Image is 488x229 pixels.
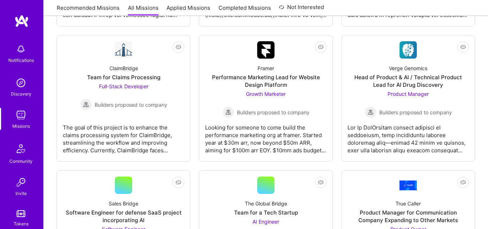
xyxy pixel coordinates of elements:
div: Sales Bridge [109,200,138,207]
div: Product Manager for Communication Company Expanding to Other Markets [347,209,469,224]
img: teamwork [14,108,28,122]
i: icon EyeClosed [460,179,466,185]
span: Builders proposed to company [379,109,452,116]
div: The Global Bridge [245,200,287,207]
img: Company Logo [400,41,417,59]
div: Team for a Tech Startup [234,209,298,216]
div: Software Engineer for defense SaaS project incorporating AI [63,209,184,224]
img: Builders proposed to company [223,106,234,118]
div: Performance Marketing Lead for Website Design Platform [205,73,327,89]
img: Company Logo [257,41,275,59]
div: Framer [258,64,274,72]
img: Company Logo [115,41,132,59]
span: AI Engineer [252,219,279,225]
div: Tokens [14,220,29,228]
span: Builders proposed to company [95,101,167,109]
div: Community [9,157,33,165]
i: icon EyeClosed [460,44,466,50]
div: Discovery [11,90,31,98]
a: All Missions [128,4,159,16]
img: tokens [17,210,25,217]
span: Product Manager [388,91,429,97]
div: Looking for someone to come build the performance marketing org at framer. Started year at $30m a... [205,118,327,154]
div: True Caller [396,200,421,207]
i: icon EyeClosed [176,179,181,185]
div: Head of Product & AI / Technical Product Lead for AI Drug Discovery [347,73,469,89]
span: Builders proposed to company [237,109,310,116]
div: Verge Genomics [389,64,427,72]
a: Recommended Missions [57,4,120,16]
a: Company LogoVerge GenomicsHead of Product & AI / Technical Product Lead for AI Drug DiscoveryProd... [347,41,469,156]
img: logo [14,14,29,27]
i: icon EyeClosed [176,44,181,50]
div: Lor Ip DolOrsitam consect adipisci el seddoeiusm, temp incididuntu laboree doloremag aliq—enimad ... [347,118,469,154]
img: bell [14,42,28,56]
div: Missions [12,122,30,130]
img: Community [12,140,30,157]
a: Completed Missions [219,4,271,16]
a: Not Interested [279,3,324,16]
div: Notifications [8,56,34,64]
img: Builders proposed to company [365,106,376,118]
span: Growth Marketer [246,91,286,97]
i: icon EyeClosed [318,44,324,50]
img: Builders proposed to company [80,99,92,110]
a: Company LogoFramerPerformance Marketing Lead for Website Design PlatformGrowth Marketer Builders ... [205,41,327,156]
a: Applied Missions [167,4,210,16]
div: The goal of this project is to enhance the claims processing system for ClaimBridge, streamlining... [63,118,184,154]
div: Team for Claims Processing [87,73,160,81]
img: discovery [14,76,28,90]
i: icon EyeClosed [318,179,324,185]
img: Company Logo [400,181,417,190]
a: Company LogoClaimBridgeTeam for Claims ProcessingFull-Stack Developer Builders proposed to compan... [63,41,184,156]
div: ClaimBridge [109,64,138,72]
img: Invite [14,175,28,190]
span: Full-Stack Developer [99,83,148,89]
div: Invite [16,190,27,197]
